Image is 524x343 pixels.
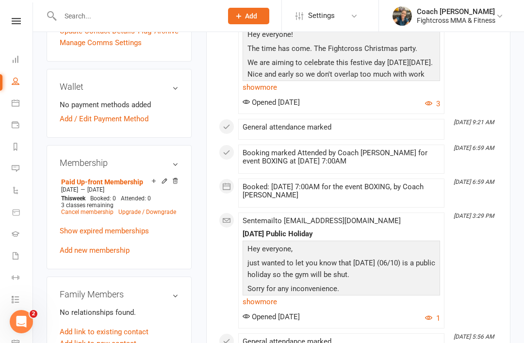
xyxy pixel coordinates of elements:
[60,246,130,255] a: Add new membership
[243,98,300,107] span: Opened [DATE]
[243,216,401,225] span: Sent email to [EMAIL_ADDRESS][DOMAIN_NAME]
[60,82,179,92] h3: Wallet
[60,307,179,318] p: No relationships found.
[245,57,438,94] p: We are aiming to celebrate this festive day [DATE][DATE]. Nice and early so we don't overlap too ...
[228,8,269,24] button: Add
[454,119,494,126] i: [DATE] 9:21 AM
[243,123,440,131] div: General attendance marked
[12,137,33,159] a: Reports
[121,195,151,202] span: Attended: 0
[61,195,72,202] span: This
[417,7,495,16] div: Coach [PERSON_NAME]
[454,212,494,219] i: [DATE] 3:29 PM
[454,333,494,340] i: [DATE] 5:56 AM
[60,158,179,168] h3: Membership
[245,12,257,20] span: Add
[87,186,104,193] span: [DATE]
[59,195,88,202] div: week
[12,202,33,224] a: Product Sales
[393,6,412,26] img: thumb_image1623694743.png
[61,178,143,186] a: Paid Up-front Membership
[243,230,440,238] div: [DATE] Public Holiday
[417,16,495,25] div: Fightcross MMA & Fitness
[243,295,440,309] a: show more
[12,49,33,71] a: Dashboard
[425,98,440,110] button: 3
[245,243,438,257] p: Hey everyone,
[61,202,114,209] span: 3 classes remaining
[61,186,78,193] span: [DATE]
[245,43,438,57] p: The time has come. The Fightcross Christmas party.
[60,326,148,338] a: Add link to existing contact
[60,290,179,299] h3: Family Members
[60,113,148,125] a: Add / Edit Payment Method
[60,99,179,111] li: No payment methods added
[245,283,438,297] p: Sorry for any inconvenience.
[243,81,440,94] a: show more
[10,310,33,333] iframe: Intercom live chat
[30,310,37,318] span: 2
[454,179,494,185] i: [DATE] 6:59 AM
[243,183,440,199] div: Booked: [DATE] 7:00AM for the event BOXING, by Coach [PERSON_NAME]
[12,93,33,115] a: Calendar
[245,257,438,283] p: just wanted to let you know that [DATE] (06/10) is a public holiday so the gym will be shut.
[454,145,494,151] i: [DATE] 6:59 AM
[308,5,335,27] span: Settings
[243,312,300,321] span: Opened [DATE]
[60,227,149,235] a: Show expired memberships
[245,29,438,43] p: Hey everyone!
[425,312,440,324] button: 1
[60,37,142,49] a: Manage Comms Settings
[243,149,440,165] div: Booking marked Attended by Coach [PERSON_NAME] for event BOXING at [DATE] 7:00AM
[57,9,215,23] input: Search...
[61,209,114,215] a: Cancel membership
[12,115,33,137] a: Payments
[90,195,116,202] span: Booked: 0
[118,209,176,215] a: Upgrade / Downgrade
[12,71,33,93] a: People
[59,186,179,194] div: —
